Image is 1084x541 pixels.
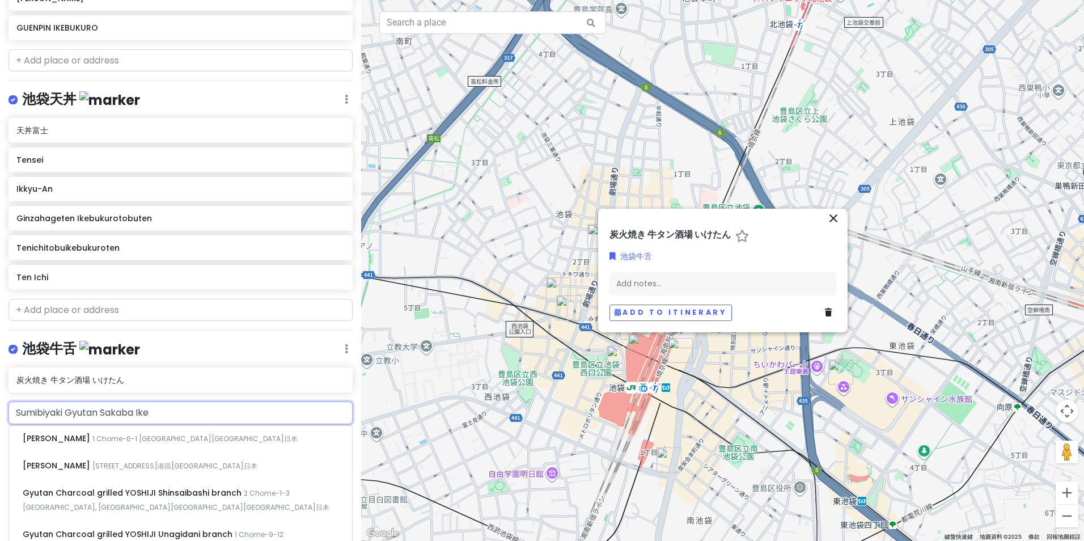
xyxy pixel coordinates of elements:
input: + Add place or address [9,49,353,72]
h6: Ten Ichi [16,272,345,282]
input: + Add place or address [9,401,353,424]
a: 在 Google 地圖上開啟這個區域 (開啟新視窗) [364,526,401,541]
h6: Ikkyu-An [16,184,345,194]
span: [PERSON_NAME] [23,433,92,444]
i: close [827,212,840,225]
span: 地圖資料 ©2025 [980,534,1022,540]
div: 無敵家拉麵 [657,447,681,472]
div: Tenichitobuikebukuroten [628,333,653,358]
div: Manmaru Ikebukuro [546,277,571,302]
h6: Ginzahageten Ikebukurotobuten [16,213,345,223]
div: 銀座 篝 Echika池袋店 [556,295,581,320]
button: 鍵盤快速鍵 [945,533,973,541]
a: Delete place [825,306,836,319]
span: 1 Chome-6-1 [GEOGRAPHIC_DATA][GEOGRAPHIC_DATA]日本 [92,434,298,443]
span: [STREET_ADDRESS]港區[GEOGRAPHIC_DATA]日本 [92,461,257,471]
span: [PERSON_NAME] [23,460,92,471]
input: + Add place or address [9,299,353,322]
h6: 炭火焼き 牛タン酒場 いけたん [609,230,731,242]
div: Hitsumabushi Nagoya-Bincho Ikebukuro Parco shop [672,323,697,348]
button: 地圖攝影機控制項 [1056,400,1078,422]
div: Kabuto [587,224,612,249]
h6: Tenichitobuikebukuroten [16,243,345,253]
div: Add notes... [609,272,836,296]
a: 條款 (在新分頁中開啟) [1028,534,1040,540]
div: Ikkyu-An [828,360,853,384]
input: Search a place [379,11,606,34]
a: Star place [735,230,749,244]
button: 縮小 [1056,505,1078,527]
h4: 池袋牛舌 [22,340,140,358]
img: Google [364,526,401,541]
button: 將衣夾人拖曳到地圖上，就能開啟街景服務 [1056,441,1078,463]
div: Ten Ichi [668,338,693,363]
button: Close [826,211,841,229]
h6: 炭火焼き 牛タン酒場 いけたん [16,375,345,385]
span: Gyutan Charcoal grilled YOSHIJI Unagidani branch [23,529,235,540]
button: 放大 [1056,481,1078,504]
button: Add to itinerary [609,305,732,321]
h6: 天丼富士 [16,125,345,136]
a: 池袋牛舌 [609,250,652,263]
a: 回報地圖錯誤 [1047,534,1081,540]
img: marker [79,91,140,109]
div: Izumo Ikebukuro [607,346,632,371]
h6: Tensei [16,155,345,165]
img: marker [79,341,140,358]
h4: 池袋天丼 [22,90,140,109]
h6: GUENPIN IKEBUKURO [16,23,345,33]
span: Gyutan Charcoal grilled YOSHIJI Shinsaibashi branch [23,487,244,498]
